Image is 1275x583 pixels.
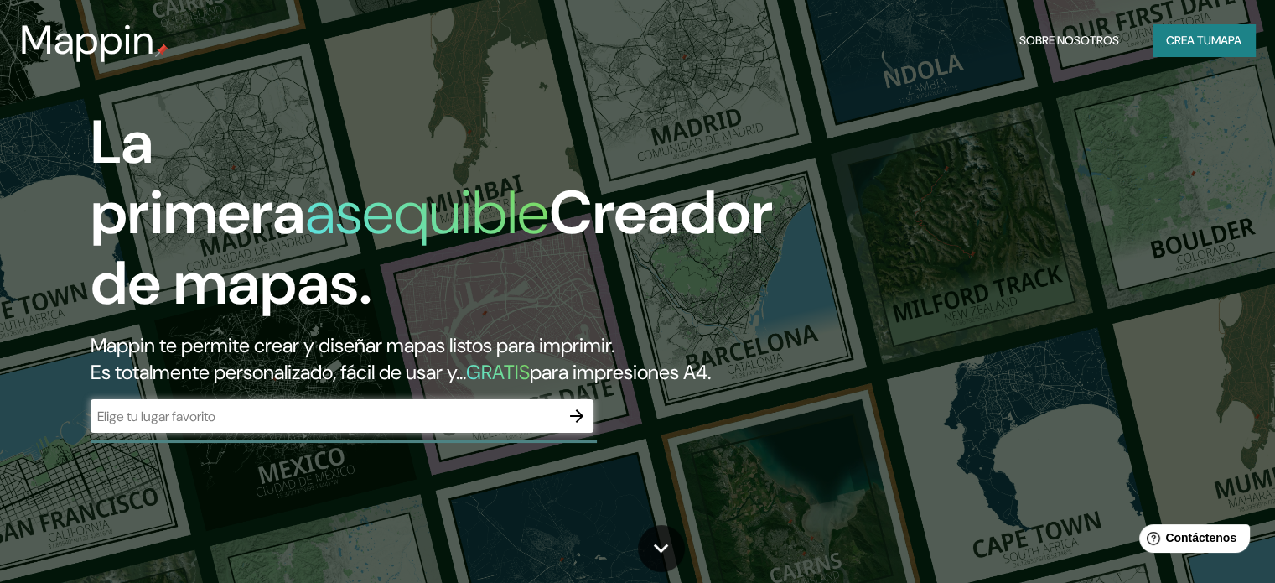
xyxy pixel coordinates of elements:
[1019,33,1119,48] font: Sobre nosotros
[155,44,168,57] img: pin de mapeo
[91,174,773,322] font: Creador de mapas.
[91,103,305,252] font: La primera
[530,359,711,385] font: para impresiones A4.
[20,13,155,66] font: Mappin
[91,332,614,358] font: Mappin te permite crear y diseñar mapas listos para imprimir.
[1126,518,1257,565] iframe: Lanzador de widgets de ayuda
[305,174,549,252] font: asequible
[1013,24,1126,56] button: Sobre nosotros
[91,407,560,426] input: Elige tu lugar favorito
[1166,33,1211,48] font: Crea tu
[91,359,466,385] font: Es totalmente personalizado, fácil de usar y...
[1211,33,1241,48] font: mapa
[466,359,530,385] font: GRATIS
[1153,24,1255,56] button: Crea tumapa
